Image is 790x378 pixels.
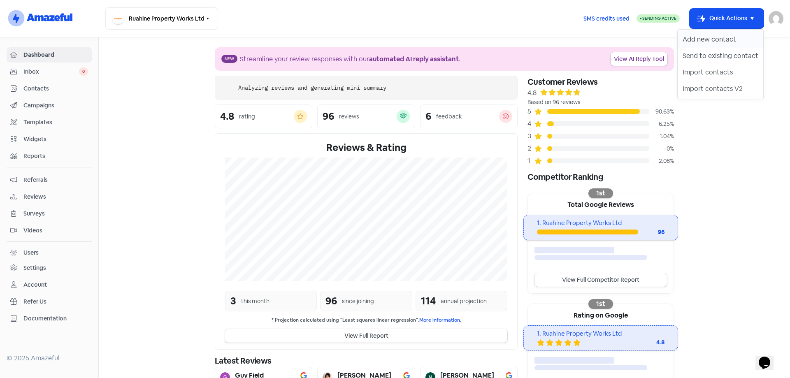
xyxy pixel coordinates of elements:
span: Videos [23,226,88,235]
div: 1. Ruahine Property Works Ltd [537,329,664,339]
div: 4.8 [220,111,234,121]
div: Settings [23,264,46,272]
a: 6feedback [420,104,518,128]
a: Templates [7,115,92,130]
span: SMS credits used [583,14,630,23]
div: 4.8 [632,338,665,347]
span: Sending Active [642,16,676,21]
div: annual projection [441,297,487,306]
a: Dashboard [7,47,92,63]
div: 1. Ruahine Property Works Ltd [537,218,664,228]
a: Refer Us [7,294,92,309]
button: Import contacts [678,64,763,81]
span: Surveys [23,209,88,218]
button: View Full Report [225,329,507,343]
a: SMS credits used [576,14,637,22]
a: Account [7,277,92,292]
div: 1st [588,299,613,309]
span: Dashboard [23,51,88,59]
div: 1.04% [649,132,674,141]
div: rating [239,112,255,121]
button: Quick Actions [690,9,764,28]
span: Inbox [23,67,79,76]
span: Templates [23,118,88,127]
span: Reviews [23,192,88,201]
div: © 2025 Amazeful [7,353,92,363]
div: Users [23,248,39,257]
a: Contacts [7,81,92,96]
div: 2.08% [649,157,674,165]
div: 90.63% [649,107,674,116]
span: Widgets [23,135,88,144]
div: Latest Reviews [215,355,518,367]
div: 96 [325,294,337,308]
div: 5 [527,107,534,116]
span: Documentation [23,314,88,323]
div: 96 [323,111,334,121]
div: 4.8 [527,88,537,98]
a: 96reviews [317,104,415,128]
span: Reports [23,152,88,160]
button: Import contacts V2 [678,81,763,97]
div: feedback [436,112,462,121]
div: Streamline your review responses with our . [240,54,460,64]
div: 1st [588,188,613,198]
div: 3 [527,131,534,141]
a: Sending Active [637,14,680,23]
div: 6.25% [649,120,674,128]
a: Documentation [7,311,92,326]
a: Reports [7,148,92,164]
div: 4 [527,119,534,129]
a: Widgets [7,132,92,147]
span: New [221,55,237,63]
div: Total Google Reviews [528,193,674,215]
button: Add new contact [678,31,763,48]
div: this month [241,297,270,306]
a: Surveys [7,206,92,221]
div: 114 [421,294,436,308]
a: Inbox 0 [7,64,92,79]
div: 3 [230,294,236,308]
span: 0 [79,67,88,76]
a: Referrals [7,172,92,188]
span: Refer Us [23,297,88,306]
span: Referrals [23,176,88,184]
span: Contacts [23,84,88,93]
a: 4.8rating [215,104,312,128]
div: Based on 96 reviews [527,98,674,107]
div: since joining [342,297,374,306]
a: Videos [7,223,92,238]
small: * Projection calculated using "Least squares linear regression". [225,316,507,324]
b: automated AI reply assistant [369,55,459,63]
div: Account [23,281,47,289]
div: reviews [339,112,359,121]
div: Analyzing reviews and generating mini summary [238,83,386,92]
div: Rating on Google [528,304,674,325]
div: 0% [649,144,674,153]
div: 2 [527,144,534,153]
a: More information. [419,317,461,323]
a: Users [7,245,92,260]
div: 1 [527,156,534,166]
a: Reviews [7,189,92,204]
a: View Full Competitor Report [534,273,667,287]
img: User [769,11,783,26]
div: Reviews & Rating [225,140,507,155]
span: Campaigns [23,101,88,110]
iframe: chat widget [755,345,782,370]
button: Ruahine Property Works Ltd [105,7,218,30]
button: Send to existing contact [678,48,763,64]
a: View AI Reply Tool [611,52,667,66]
div: Customer Reviews [527,76,674,88]
a: Campaigns [7,98,92,113]
div: 6 [425,111,431,121]
a: Settings [7,260,92,276]
div: 96 [638,228,665,237]
div: Competitor Ranking [527,171,674,183]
